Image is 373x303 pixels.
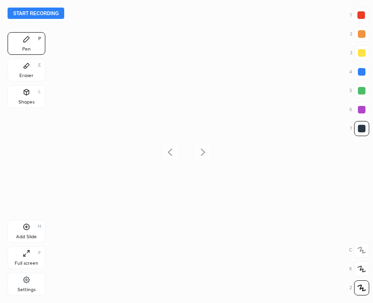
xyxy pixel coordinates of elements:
[349,83,369,98] div: 5
[38,251,41,255] div: F
[350,121,369,136] div: 7
[38,63,41,68] div: E
[349,280,369,295] div: Z
[350,26,369,42] div: 2
[38,224,41,229] div: H
[8,8,64,19] button: Start recording
[19,73,34,78] div: Eraser
[16,234,37,239] div: Add Slide
[349,261,369,277] div: X
[15,261,38,266] div: Full screen
[349,242,369,258] div: C
[38,89,41,94] div: L
[38,36,41,41] div: P
[349,102,369,117] div: 6
[350,8,369,23] div: 1
[18,100,34,104] div: Shapes
[350,45,369,61] div: 3
[349,64,369,79] div: 4
[17,287,35,292] div: Settings
[22,47,31,52] div: Pen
